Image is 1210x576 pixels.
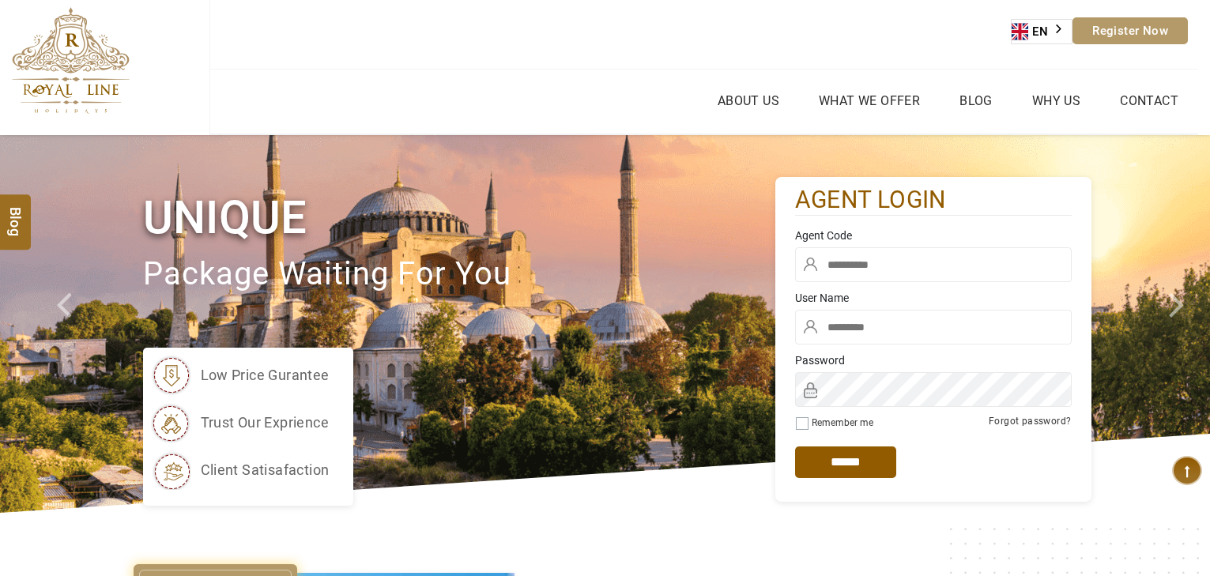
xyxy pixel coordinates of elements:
[151,356,330,395] li: low price gurantee
[812,417,873,428] label: Remember me
[143,248,775,301] p: package waiting for you
[989,416,1071,427] a: Forgot password?
[151,450,330,490] li: client satisafaction
[714,89,783,112] a: About Us
[795,290,1072,306] label: User Name
[795,352,1072,368] label: Password
[6,207,26,220] span: Blog
[12,7,130,114] img: The Royal Line Holidays
[1011,19,1072,44] aside: Language selected: English
[151,403,330,442] li: trust our exprience
[1116,89,1182,112] a: Contact
[1149,135,1210,513] a: Check next image
[1028,89,1084,112] a: Why Us
[1011,19,1072,44] div: Language
[815,89,924,112] a: What we Offer
[795,185,1072,216] h2: agent login
[143,188,775,247] h1: Unique
[795,228,1072,243] label: Agent Code
[36,135,97,513] a: Check next prev
[1072,17,1188,44] a: Register Now
[1012,20,1072,43] a: EN
[956,89,997,112] a: Blog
